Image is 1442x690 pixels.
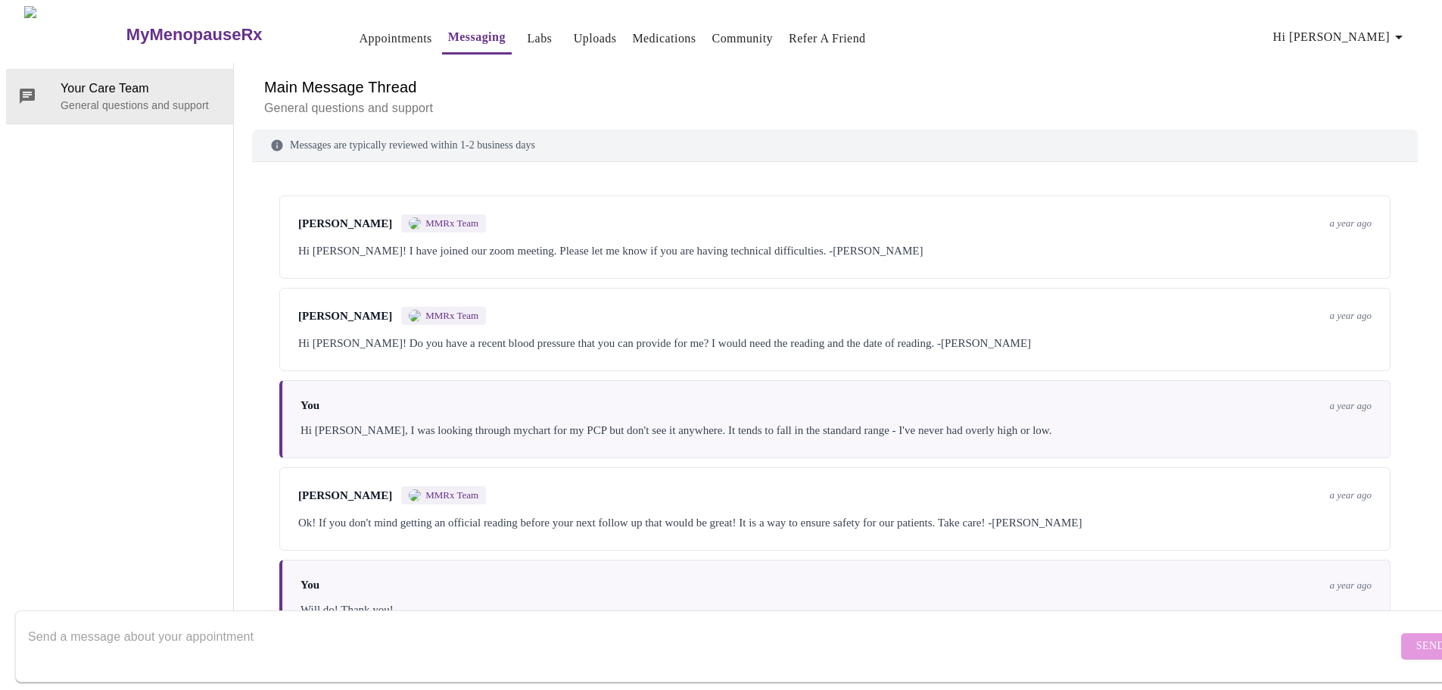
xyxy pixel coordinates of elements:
[264,99,1406,117] p: General questions and support
[298,489,392,502] span: [PERSON_NAME]
[1329,400,1372,412] span: a year ago
[706,23,780,54] button: Community
[1329,489,1372,501] span: a year ago
[1267,22,1414,52] button: Hi [PERSON_NAME]
[425,310,478,322] span: MMRx Team
[301,579,319,592] span: You
[409,489,421,501] img: MMRX
[425,489,478,501] span: MMRx Team
[252,130,1418,162] div: Messages are typically reviewed within 1-2 business days
[298,514,1372,532] div: Ok! If you don't mind getting an official reading before your next follow up that would be great!...
[789,28,866,49] a: Refer a Friend
[425,217,478,229] span: MMRx Team
[24,6,124,63] img: MyMenopauseRx Logo
[360,28,432,49] a: Appointments
[783,23,872,54] button: Refer a Friend
[527,28,552,49] a: Labs
[301,601,1372,619] div: Will do! Thank you!
[568,23,623,54] button: Uploads
[353,23,438,54] button: Appointments
[712,28,774,49] a: Community
[574,28,617,49] a: Uploads
[61,98,221,113] p: General questions and support
[301,399,319,412] span: You
[515,23,564,54] button: Labs
[298,217,392,230] span: [PERSON_NAME]
[298,242,1372,260] div: Hi [PERSON_NAME]! I have joined our zoom meeting. Please let me know if you are having technical ...
[409,217,421,229] img: MMRX
[1329,217,1372,229] span: a year ago
[1273,27,1408,48] span: Hi [PERSON_NAME]
[1329,310,1372,322] span: a year ago
[626,23,702,54] button: Medications
[6,69,233,123] div: Your Care TeamGeneral questions and support
[1329,579,1372,592] span: a year ago
[442,22,512,55] button: Messaging
[301,421,1372,439] div: Hi [PERSON_NAME], I was looking through mychart for my PCP but don't see it anywhere. It tends to...
[298,310,392,323] span: [PERSON_NAME]
[298,334,1372,352] div: Hi [PERSON_NAME]! Do you have a recent blood pressure that you can provide for me? I would need t...
[264,75,1406,99] h6: Main Message Thread
[448,27,506,48] a: Messaging
[126,25,263,45] h3: MyMenopauseRx
[28,622,1397,670] textarea: Send a message about your appointment
[409,310,421,322] img: MMRX
[61,80,221,98] span: Your Care Team
[124,8,322,61] a: MyMenopauseRx
[632,28,696,49] a: Medications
